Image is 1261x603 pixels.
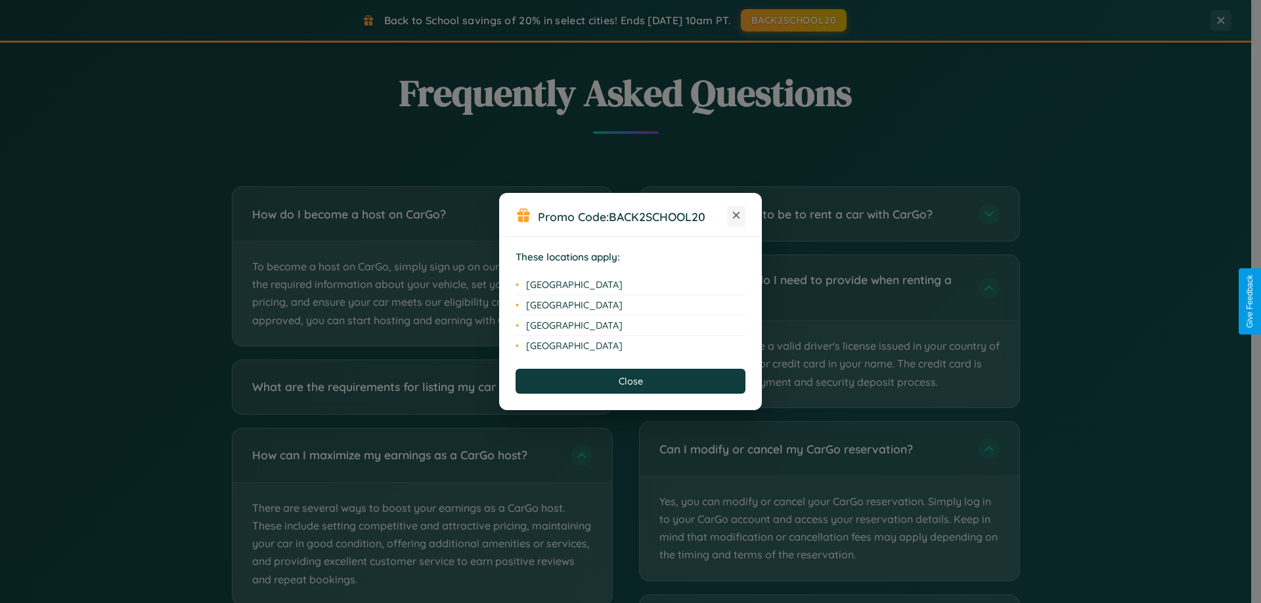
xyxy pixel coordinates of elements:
[538,209,727,224] h3: Promo Code:
[516,251,620,263] strong: These locations apply:
[516,369,745,394] button: Close
[1245,275,1254,328] div: Give Feedback
[516,275,745,295] li: [GEOGRAPHIC_DATA]
[516,295,745,316] li: [GEOGRAPHIC_DATA]
[516,316,745,336] li: [GEOGRAPHIC_DATA]
[609,209,705,224] b: BACK2SCHOOL20
[516,336,745,356] li: [GEOGRAPHIC_DATA]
